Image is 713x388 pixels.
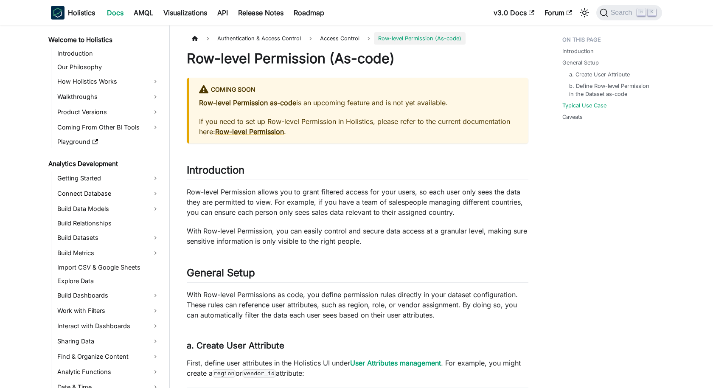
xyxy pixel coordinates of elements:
[199,84,518,96] div: Coming Soon
[187,358,528,378] p: First, define user attributes in the Holistics UI under . For example, you might create a or attr...
[233,6,289,20] a: Release Notes
[51,6,95,20] a: HolisticsHolistics
[46,158,162,170] a: Analytics Development
[55,121,162,134] a: Coming From Other BI Tools
[55,365,162,379] a: Analytic Functions
[55,90,162,104] a: Walkthroughs
[55,61,162,73] a: Our Philosophy
[55,275,162,287] a: Explore Data
[562,101,606,110] a: Typical Use Case
[569,70,630,79] a: a. Create User Attribute
[129,6,158,20] a: AMQL
[55,187,162,200] a: Connect Database
[648,8,656,16] kbd: K
[539,6,577,20] a: Forum
[55,75,162,88] a: How Holistics Works
[199,98,296,107] strong: Row-level Permission as-code
[374,32,466,45] span: Row-level Permission (As-code)
[55,319,162,333] a: Interact with Dashboards
[187,164,528,180] h2: Introduction
[187,226,528,246] p: With Row-level Permission, you can easily control and secure data access at a granular level, mak...
[187,50,528,67] h1: Row-level Permission (As-code)
[55,202,162,216] a: Build Data Models
[199,116,518,137] p: If you need to set up Row-level Permission in Holistics, please refer to the current documentatio...
[51,6,65,20] img: Holistics
[562,113,583,121] a: Caveats
[102,6,129,20] a: Docs
[55,231,162,245] a: Build Datasets
[596,5,662,20] button: Search (Command+K)
[46,34,162,46] a: Welcome to Holistics
[55,304,162,318] a: Work with Filters
[637,8,646,16] kbd: ⌘
[42,25,170,388] nav: Docs sidebar
[215,127,284,136] a: Row-level Permission
[55,105,162,119] a: Product Versions
[187,32,203,45] a: Home page
[187,32,528,45] nav: Breadcrumbs
[578,6,591,20] button: Switch between dark and light mode (currently light mode)
[316,32,364,45] a: Access Control
[562,47,594,55] a: Introduction
[199,98,518,108] p: is an upcoming feature and is not yet available.
[242,369,276,378] code: vendor_id
[55,261,162,273] a: Import CSV & Google Sheets
[320,35,359,42] span: Access Control
[55,172,162,185] a: Getting Started
[562,59,599,67] a: General Setup
[68,8,95,18] b: Holistics
[350,359,441,367] a: User Attributes management
[488,6,539,20] a: v3.0 Docs
[55,335,162,348] a: Sharing Data
[213,32,305,45] span: Authentication & Access Control
[289,6,329,20] a: Roadmap
[569,82,654,98] a: b. Define Row-level Permission in the Dataset as-code
[187,267,528,283] h2: General Setup
[55,48,162,59] a: Introduction
[158,6,212,20] a: Visualizations
[212,6,233,20] a: API
[608,9,637,17] span: Search
[55,350,162,363] a: Find & Organize Content
[55,246,162,260] a: Build Metrics
[187,187,528,217] p: Row-level Permission allows you to grant filtered access for your users, so each user only sees t...
[187,290,528,320] p: With ​Row-level Permissions as code, you define permission rules directly in your dataset configu...
[213,369,236,378] code: region
[55,136,162,148] a: Playground
[55,289,162,302] a: Build Dashboards
[187,340,528,351] h3: a. Create User Attribute
[55,217,162,229] a: Build Relationships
